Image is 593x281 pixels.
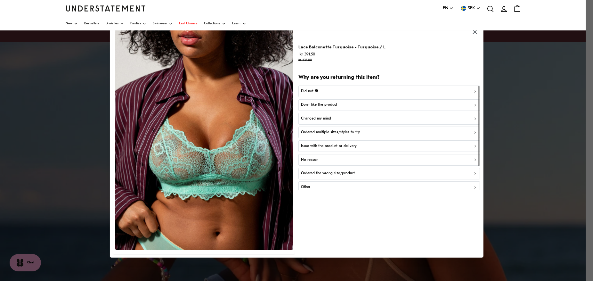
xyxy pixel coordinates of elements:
[298,182,480,193] button: Other
[298,127,480,138] button: Ordered multiple sizes/styles to try
[179,17,197,30] a: Last Chance
[298,74,480,81] h2: Why are you returning this item?
[301,157,318,163] p: No reason
[443,5,454,12] button: EN
[66,5,146,11] a: Understatement Homepage
[84,17,99,30] a: Bestsellers
[298,86,480,97] button: Did not fit
[301,143,357,149] p: Issue with the product or delivery
[460,5,481,12] button: SEK
[130,17,146,30] a: Panties
[301,88,318,95] p: Did not fit
[84,22,99,25] span: Bestsellers
[301,184,310,190] p: Other
[106,17,124,30] a: Bralettes
[298,168,480,179] button: Ordered the wrong size/product
[468,5,475,12] span: SEK
[204,22,220,25] span: Collections
[66,22,72,25] span: New
[298,99,480,111] button: Don't like the product
[106,22,118,25] span: Bralettes
[179,22,197,25] span: Last Chance
[301,102,337,108] p: Don't like the product
[298,154,480,166] button: No reason
[204,17,226,30] a: Collections
[115,29,293,250] img: 452.jpg
[301,129,360,136] p: Ordered multiple sizes/styles to try
[298,113,480,125] button: Changed my mind
[301,171,355,177] p: Ordered the wrong size/product
[298,44,385,51] p: Lace Balconette Turquoise - Turquoise / L
[298,59,312,62] strike: kr 435.00
[232,17,246,30] a: Learn
[298,140,480,152] button: Issue with the product or delivery
[153,17,173,30] a: Swimwear
[301,116,331,122] p: Changed my mind
[130,22,141,25] span: Panties
[66,17,78,30] a: New
[443,5,448,12] span: EN
[153,22,167,25] span: Swimwear
[298,51,385,64] p: kr 391.50
[232,22,241,25] span: Learn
